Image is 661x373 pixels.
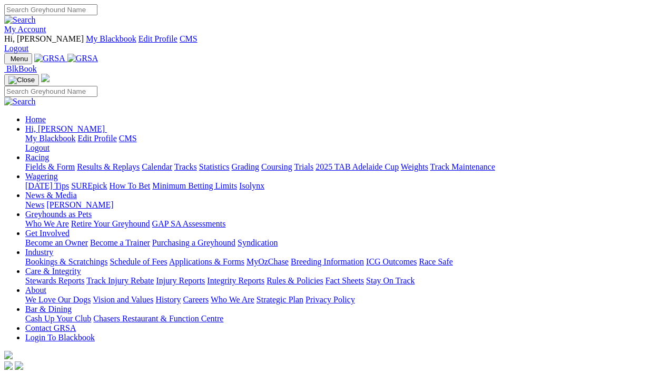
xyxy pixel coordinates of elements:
[25,295,657,305] div: About
[25,229,70,238] a: Get Involved
[110,181,151,190] a: How To Bet
[294,162,313,171] a: Trials
[180,34,198,43] a: CMS
[4,361,13,370] img: facebook.svg
[325,276,364,285] a: Fact Sheets
[430,162,495,171] a: Track Maintenance
[25,219,657,229] div: Greyhounds as Pets
[4,34,84,43] span: Hi, [PERSON_NAME]
[25,276,657,286] div: Care & Integrity
[25,257,657,267] div: Industry
[25,219,69,228] a: Who We Are
[25,200,657,210] div: News & Media
[25,162,657,172] div: Racing
[15,361,23,370] img: twitter.svg
[207,276,264,285] a: Integrity Reports
[71,181,107,190] a: SUREpick
[78,134,117,143] a: Edit Profile
[25,143,50,152] a: Logout
[152,238,235,247] a: Purchasing a Greyhound
[401,162,428,171] a: Weights
[239,181,264,190] a: Isolynx
[4,74,39,86] button: Toggle navigation
[25,124,107,133] a: Hi, [PERSON_NAME]
[25,124,105,133] span: Hi, [PERSON_NAME]
[25,115,46,124] a: Home
[232,162,259,171] a: Grading
[25,314,657,323] div: Bar & Dining
[71,219,150,228] a: Retire Your Greyhound
[261,162,292,171] a: Coursing
[256,295,303,304] a: Strategic Plan
[25,314,91,323] a: Cash Up Your Club
[156,276,205,285] a: Injury Reports
[25,286,46,295] a: About
[25,305,72,313] a: Bar & Dining
[119,134,137,143] a: CMS
[152,219,226,228] a: GAP SA Assessments
[291,257,364,266] a: Breeding Information
[267,276,323,285] a: Rules & Policies
[152,181,237,190] a: Minimum Betting Limits
[25,172,58,181] a: Wagering
[25,134,76,143] a: My Blackbook
[4,44,28,53] a: Logout
[238,238,278,247] a: Syndication
[86,34,136,43] a: My Blackbook
[25,238,88,247] a: Become an Owner
[366,276,415,285] a: Stay On Track
[315,162,399,171] a: 2025 TAB Adelaide Cup
[25,162,75,171] a: Fields & Form
[174,162,197,171] a: Tracks
[139,34,177,43] a: Edit Profile
[25,248,53,257] a: Industry
[25,257,107,266] a: Bookings & Scratchings
[211,295,254,304] a: Who We Are
[11,55,28,63] span: Menu
[25,295,91,304] a: We Love Our Dogs
[419,257,452,266] a: Race Safe
[4,86,97,97] input: Search
[110,257,167,266] a: Schedule of Fees
[25,238,657,248] div: Get Involved
[25,181,657,191] div: Wagering
[4,53,32,64] button: Toggle navigation
[25,267,81,276] a: Care & Integrity
[86,276,154,285] a: Track Injury Rebate
[90,238,150,247] a: Become a Trainer
[25,134,657,153] div: Hi, [PERSON_NAME]
[25,323,76,332] a: Contact GRSA
[25,200,44,209] a: News
[4,15,36,25] img: Search
[305,295,355,304] a: Privacy Policy
[25,181,69,190] a: [DATE] Tips
[155,295,181,304] a: History
[25,333,95,342] a: Login To Blackbook
[93,314,223,323] a: Chasers Restaurant & Function Centre
[25,191,77,200] a: News & Media
[142,162,172,171] a: Calendar
[4,25,46,34] a: My Account
[4,351,13,359] img: logo-grsa-white.png
[67,54,98,63] img: GRSA
[34,54,65,63] img: GRSA
[4,34,657,53] div: My Account
[4,4,97,15] input: Search
[25,153,49,162] a: Racing
[77,162,140,171] a: Results & Replays
[46,200,113,209] a: [PERSON_NAME]
[25,210,92,219] a: Greyhounds as Pets
[199,162,230,171] a: Statistics
[8,76,35,84] img: Close
[25,276,84,285] a: Stewards Reports
[4,97,36,106] img: Search
[169,257,244,266] a: Applications & Forms
[6,64,37,73] span: BlkBook
[41,74,50,82] img: logo-grsa-white.png
[93,295,153,304] a: Vision and Values
[4,64,37,73] a: BlkBook
[246,257,289,266] a: MyOzChase
[183,295,209,304] a: Careers
[366,257,417,266] a: ICG Outcomes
